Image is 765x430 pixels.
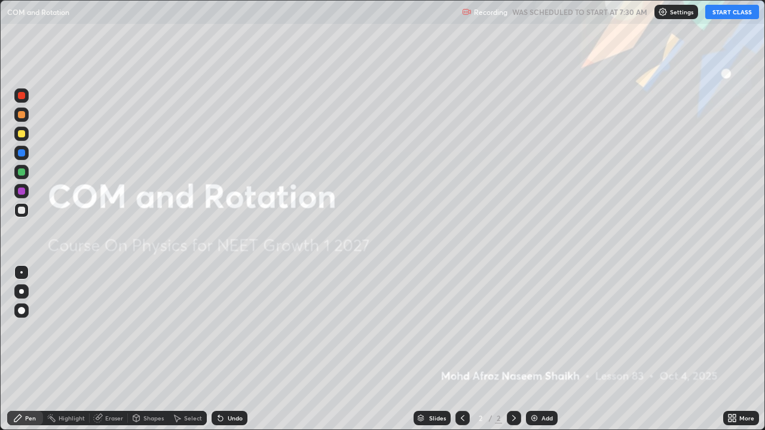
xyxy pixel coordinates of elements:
[429,415,446,421] div: Slides
[474,8,507,17] p: Recording
[739,415,754,421] div: More
[658,7,668,17] img: class-settings-icons
[462,7,472,17] img: recording.375f2c34.svg
[59,415,85,421] div: Highlight
[105,415,123,421] div: Eraser
[184,415,202,421] div: Select
[7,7,69,17] p: COM and Rotation
[143,415,164,421] div: Shapes
[670,9,693,15] p: Settings
[228,415,243,421] div: Undo
[489,414,492,422] div: /
[541,415,553,421] div: Add
[475,414,486,422] div: 2
[512,7,647,17] h5: WAS SCHEDULED TO START AT 7:30 AM
[495,413,502,423] div: 2
[25,415,36,421] div: Pen
[705,5,759,19] button: START CLASS
[530,413,539,423] img: add-slide-button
